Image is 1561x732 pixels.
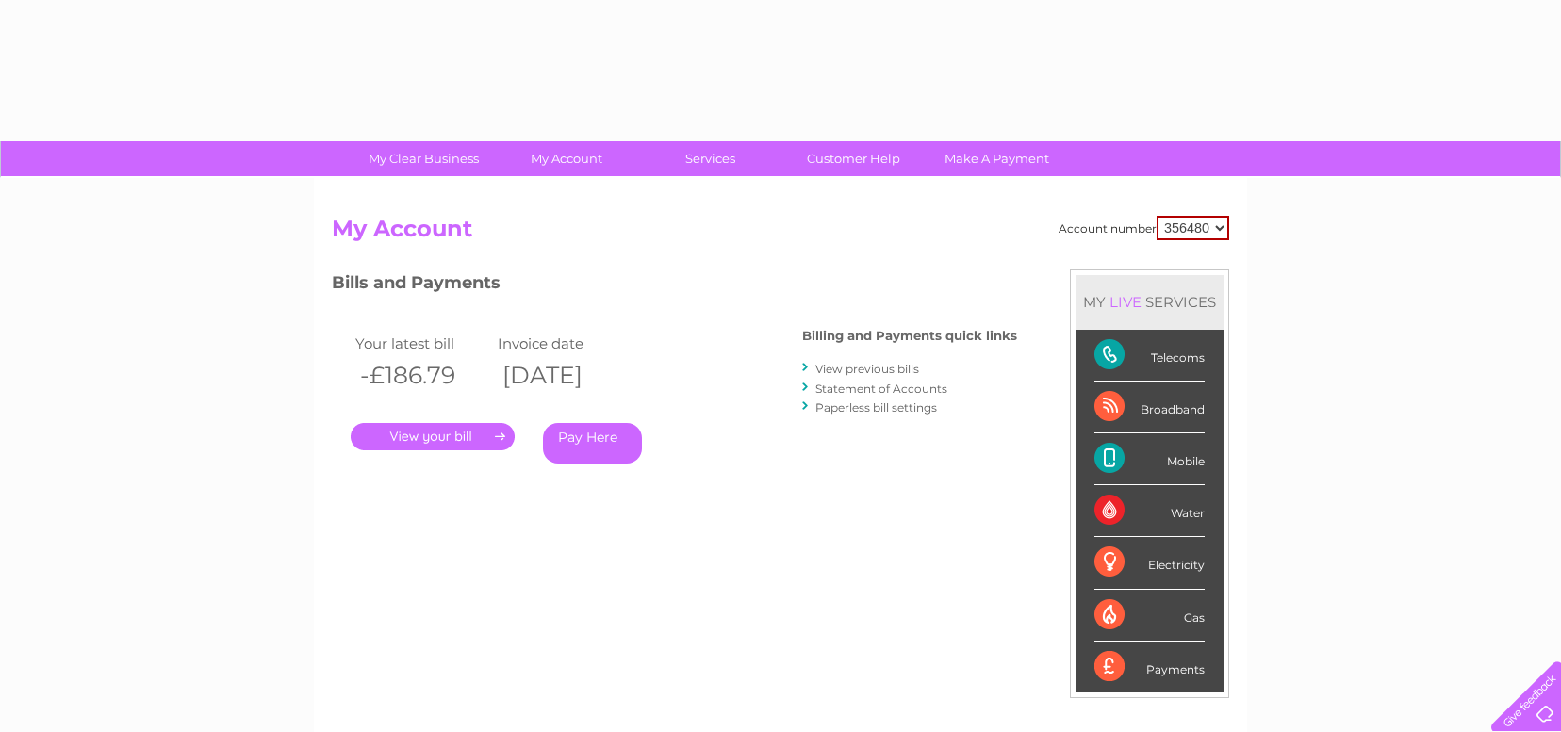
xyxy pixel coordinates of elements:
div: Account number [1059,216,1229,240]
a: Paperless bill settings [815,400,937,415]
a: Pay Here [543,423,642,464]
a: My Clear Business [346,141,501,176]
a: My Account [489,141,645,176]
div: Payments [1094,642,1205,692]
a: Statement of Accounts [815,382,947,396]
div: MY SERVICES [1076,275,1224,329]
th: -£186.79 [351,356,493,395]
td: Your latest bill [351,331,493,356]
a: Customer Help [776,141,931,176]
div: Gas [1094,590,1205,642]
th: [DATE] [493,356,635,395]
div: Electricity [1094,537,1205,589]
div: Broadband [1094,382,1205,433]
div: Mobile [1094,433,1205,485]
h2: My Account [332,216,1229,252]
a: View previous bills [815,362,919,376]
h4: Billing and Payments quick links [802,329,1017,343]
a: . [351,423,515,450]
h3: Bills and Payments [332,269,1017,302]
a: Make A Payment [919,141,1075,176]
div: LIVE [1106,293,1145,311]
a: Services [633,141,788,176]
div: Telecoms [1094,330,1205,382]
div: Water [1094,485,1205,537]
td: Invoice date [493,331,635,356]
